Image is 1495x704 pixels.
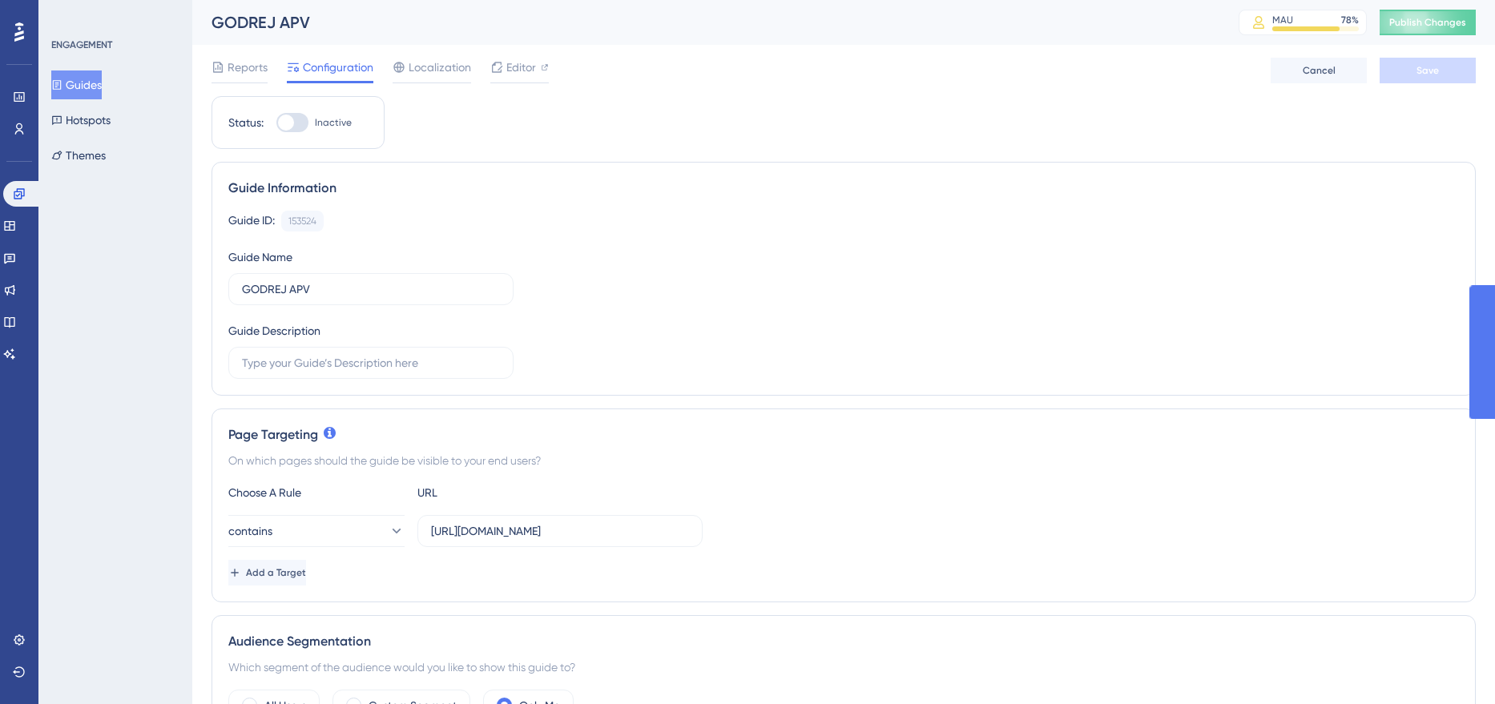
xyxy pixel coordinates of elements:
button: Cancel [1271,58,1367,83]
button: Guides [51,70,102,99]
div: MAU [1272,14,1293,26]
button: Publish Changes [1380,10,1476,35]
span: Cancel [1303,64,1336,77]
div: Which segment of the audience would you like to show this guide to? [228,658,1459,677]
div: Choose A Rule [228,483,405,502]
div: Guide ID: [228,211,275,231]
span: Configuration [303,58,373,77]
div: Page Targeting [228,425,1459,445]
div: Guide Information [228,179,1459,198]
span: Publish Changes [1389,16,1466,29]
span: contains [228,521,272,541]
input: yourwebsite.com/path [431,522,689,540]
span: Localization [409,58,471,77]
button: Save [1380,58,1476,83]
div: On which pages should the guide be visible to your end users? [228,451,1459,470]
div: Audience Segmentation [228,632,1459,651]
div: ENGAGEMENT [51,38,112,51]
div: GODREJ APV [212,11,1199,34]
button: Hotspots [51,106,111,135]
div: Guide Description [228,321,320,340]
span: Editor [506,58,536,77]
div: 153524 [288,215,316,227]
div: 78 % [1341,14,1359,26]
span: Inactive [315,116,352,129]
div: Guide Name [228,247,292,267]
input: Type your Guide’s Name here [242,280,500,298]
button: Themes [51,141,106,170]
span: Save [1416,64,1439,77]
div: URL [417,483,594,502]
span: Add a Target [246,566,306,579]
input: Type your Guide’s Description here [242,354,500,372]
iframe: UserGuiding AI Assistant Launcher [1428,641,1476,689]
span: Reports [228,58,268,77]
button: contains [228,515,405,547]
button: Add a Target [228,560,306,585]
div: Status: [228,113,264,132]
